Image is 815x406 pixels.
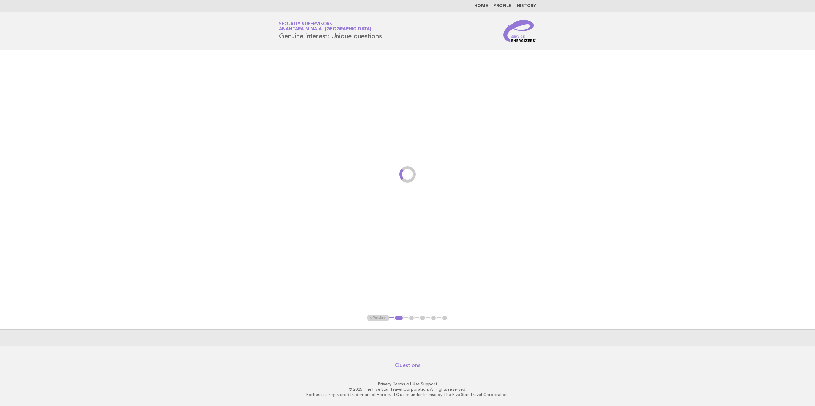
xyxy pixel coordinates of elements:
[517,4,536,8] a: History
[279,27,371,32] span: Anantara Mina al [GEOGRAPHIC_DATA]
[378,381,391,386] a: Privacy
[199,387,616,392] p: © 2025 The Five Star Travel Corporation. All rights reserved.
[199,381,616,387] p: · ·
[421,381,438,386] a: Support
[279,22,382,40] h1: Genuine interest: Unique questions
[395,362,420,369] a: Questions
[493,4,512,8] a: Profile
[392,381,420,386] a: Terms of Use
[503,20,536,42] img: Service Energizers
[279,22,371,31] a: Security SupervisorsAnantara Mina al [GEOGRAPHIC_DATA]
[199,392,616,397] p: Forbes is a registered trademark of Forbes LLC used under license by The Five Star Travel Corpora...
[474,4,488,8] a: Home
